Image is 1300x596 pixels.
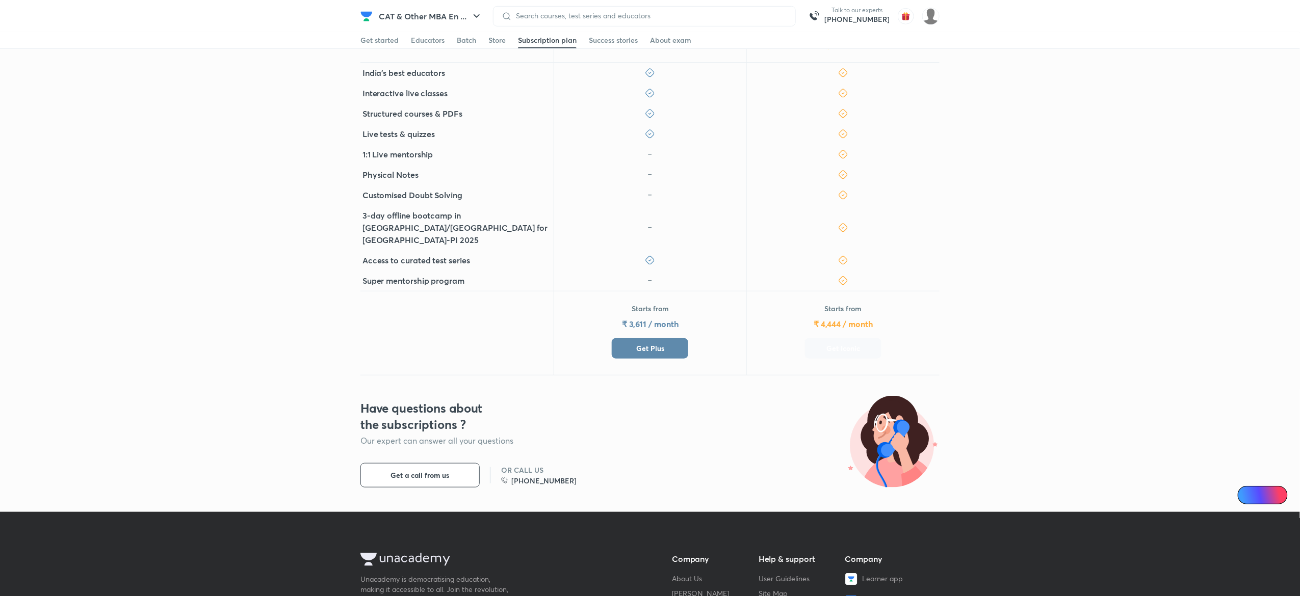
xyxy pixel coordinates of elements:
span: Get Iconic [826,343,860,354]
img: Learner app [845,573,857,585]
h5: Help & support [759,553,837,565]
input: Search courses, test series and educators [512,12,787,20]
a: Batch [457,32,476,48]
span: Get Plus [636,343,664,354]
h5: Super mentorship program [362,275,464,287]
img: Icon [1244,491,1252,499]
div: Store [488,35,506,45]
p: Starts from [632,304,669,314]
img: icon [645,223,655,233]
div: Success stories [589,35,638,45]
a: Learner app [845,573,924,585]
div: About exam [650,35,691,45]
p: Talk to our experts [824,6,890,14]
img: illustration [848,396,940,487]
div: Educators [411,35,445,45]
h5: Company [845,553,924,565]
h5: Interactive live classes [362,87,448,99]
button: Get Iconic [805,338,881,359]
div: Get started [360,35,399,45]
h6: [PHONE_NUMBER] [511,475,577,486]
a: Success stories [589,32,638,48]
p: Starts from [825,304,862,314]
img: Unacademy Logo [360,553,450,566]
a: Get started [360,32,399,48]
h5: Live tests & quizzes [362,128,435,140]
img: icon [645,149,655,159]
a: [PHONE_NUMBER] [501,475,577,486]
h5: ₹ 3,611 / month [622,318,679,330]
h5: Company [672,553,750,565]
div: Subscription plan [518,35,577,45]
span: Ai Doubts [1255,491,1282,499]
span: Get a call from us [391,470,450,480]
h6: OR CALL US [501,465,577,475]
a: Store [488,32,506,48]
h5: Physical Notes [362,169,419,181]
img: icon [645,190,655,200]
img: Nilesh [922,8,940,25]
img: call-us [804,6,824,26]
a: Ai Doubts [1238,486,1288,504]
button: Get a call from us [360,463,480,487]
a: User Guidelines [759,574,810,583]
div: Batch [457,35,476,45]
h5: 1:1 Live mentorship [362,148,433,160]
h5: Structured courses & PDFs [362,107,462,120]
img: icon [645,276,655,286]
img: icon [645,170,655,180]
p: Our expert can answer all your questions [360,435,591,447]
h5: Customised Doubt Solving [362,189,462,201]
a: [PHONE_NUMBER] [824,14,890,24]
h5: ₹ 4,444 / month [814,318,873,330]
img: Company Logo [360,10,373,22]
button: Get Plus [612,338,688,359]
h5: 3-day offline bootcamp in [GEOGRAPHIC_DATA]/[GEOGRAPHIC_DATA] for [GEOGRAPHIC_DATA]-PI 2025 [362,209,552,246]
img: avatar [898,8,914,24]
a: About exam [650,32,691,48]
a: Subscription plan [518,32,577,48]
a: About Us [672,574,702,583]
h5: India's best educators [362,67,445,79]
h5: Access to curated test series [362,254,470,266]
button: CAT & Other MBA En ... [373,6,489,26]
h3: Have questions about the subscriptions ? [360,400,499,432]
a: Educators [411,32,445,48]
